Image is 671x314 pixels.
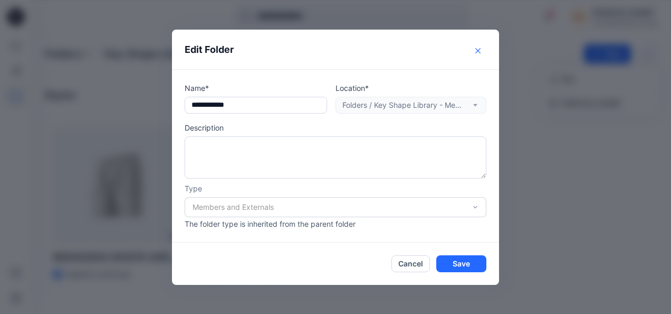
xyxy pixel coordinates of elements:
p: Type [185,183,486,194]
p: Description [185,122,486,133]
button: Close [469,42,486,59]
p: Name* [185,82,327,94]
p: The folder type is inherited from the parent folder [185,218,486,229]
header: Edit Folder [172,30,499,69]
p: Location* [335,82,486,94]
button: Save [436,255,486,272]
button: Cancel [391,255,430,272]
